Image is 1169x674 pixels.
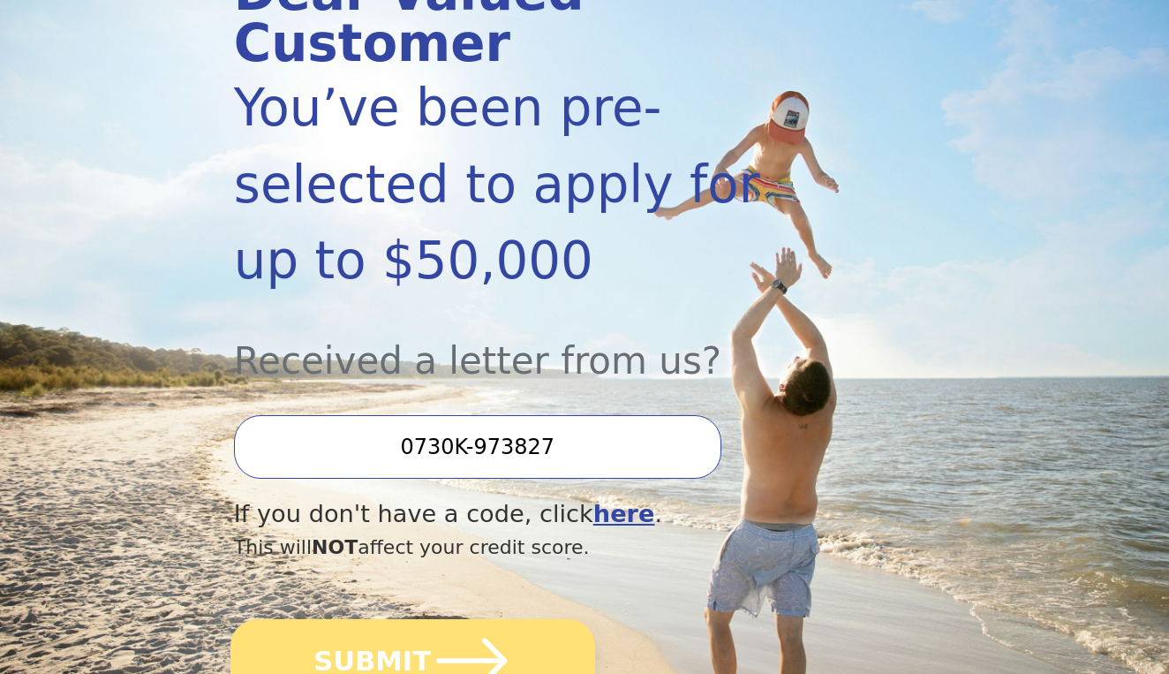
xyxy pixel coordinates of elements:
[593,500,655,527] a: here
[234,299,830,389] div: Received a letter from us?
[234,496,830,533] div: If you don't have a code, click .
[312,536,358,558] span: NOT
[234,70,830,299] div: You’ve been pre-selected to apply for up to $50,000
[234,415,721,479] input: Enter your Offer Code:
[234,533,830,562] div: This will affect your credit score.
